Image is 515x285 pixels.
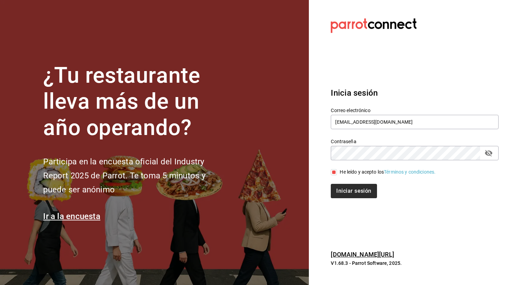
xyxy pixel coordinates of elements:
h2: Participa en la encuesta oficial del Industry Report 2025 de Parrot. Te toma 5 minutos y puede se... [43,155,228,196]
div: He leído y acepto los [340,168,436,176]
a: Términos y condiciones. [384,169,436,175]
p: V1.68.3 - Parrot Software, 2025. [331,260,499,267]
button: Iniciar sesión [331,184,377,198]
a: Ir a la encuesta [43,212,100,221]
h3: Inicia sesión [331,87,499,99]
h1: ¿Tu restaurante lleva más de un año operando? [43,63,228,141]
button: passwordField [483,147,494,159]
input: Ingresa tu correo electrónico [331,115,499,129]
label: Correo electrónico [331,108,499,112]
a: [DOMAIN_NAME][URL] [331,251,394,258]
label: Contraseña [331,139,499,144]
